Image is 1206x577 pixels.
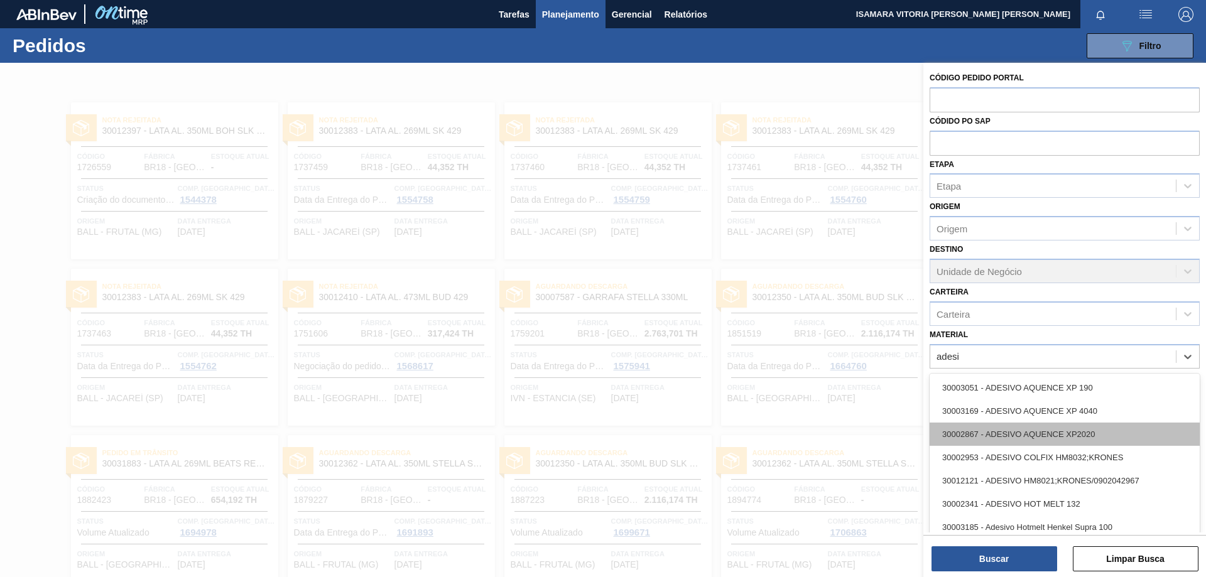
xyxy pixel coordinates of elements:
[930,117,991,126] label: Códido PO SAP
[930,446,1200,469] div: 30002953 - ADESIVO COLFIX HM8032;KRONES
[13,38,200,53] h1: Pedidos
[930,330,968,339] label: Material
[1138,7,1153,22] img: userActions
[665,7,707,22] span: Relatórios
[930,423,1200,446] div: 30002867 - ADESIVO AQUENCE XP2020
[612,7,652,22] span: Gerencial
[1139,41,1161,51] span: Filtro
[930,399,1200,423] div: 30003169 - ADESIVO AQUENCE XP 4040
[16,9,77,20] img: TNhmsLtSVTkK8tSr43FrP2fwEKptu5GPRR3wAAAABJRU5ErkJggg==
[937,181,961,191] div: Etapa
[930,202,960,211] label: Origem
[930,73,1024,82] label: Código Pedido Portal
[930,245,963,254] label: Destino
[1178,7,1193,22] img: Logout
[937,224,967,234] div: Origem
[930,492,1200,515] div: 30002341 - ADESIVO HOT MELT 132
[542,7,599,22] span: Planejamento
[499,7,530,22] span: Tarefas
[1080,6,1121,23] button: Notificações
[930,515,1200,539] div: 30003185 - Adesivo Hotmelt Henkel Supra 100
[1087,33,1193,58] button: Filtro
[930,288,969,296] label: Carteira
[930,469,1200,492] div: 30012121 - ADESIVO HM8021;KRONES/0902042967
[937,308,970,319] div: Carteira
[930,160,954,169] label: Etapa
[930,376,1200,399] div: 30003051 - ADESIVO AQUENCE XP 190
